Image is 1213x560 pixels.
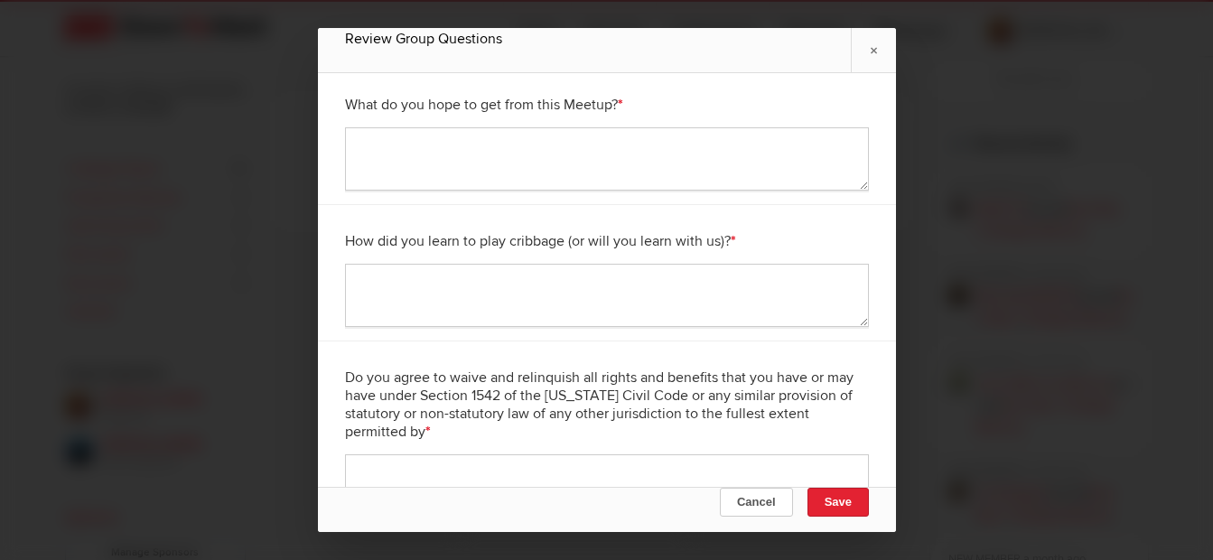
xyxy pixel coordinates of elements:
button: Save [807,488,868,517]
div: How did you learn to play cribbage (or will you learn with us)? [345,219,869,264]
button: Cancel [719,488,792,517]
div: What do you hope to get from this Meetup? [345,82,869,127]
div: Do you agree to waive and relinquish all rights and benefits that you have or may have under Sect... [345,355,869,454]
a: × [851,28,896,72]
div: Review Group Questions [345,28,869,50]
